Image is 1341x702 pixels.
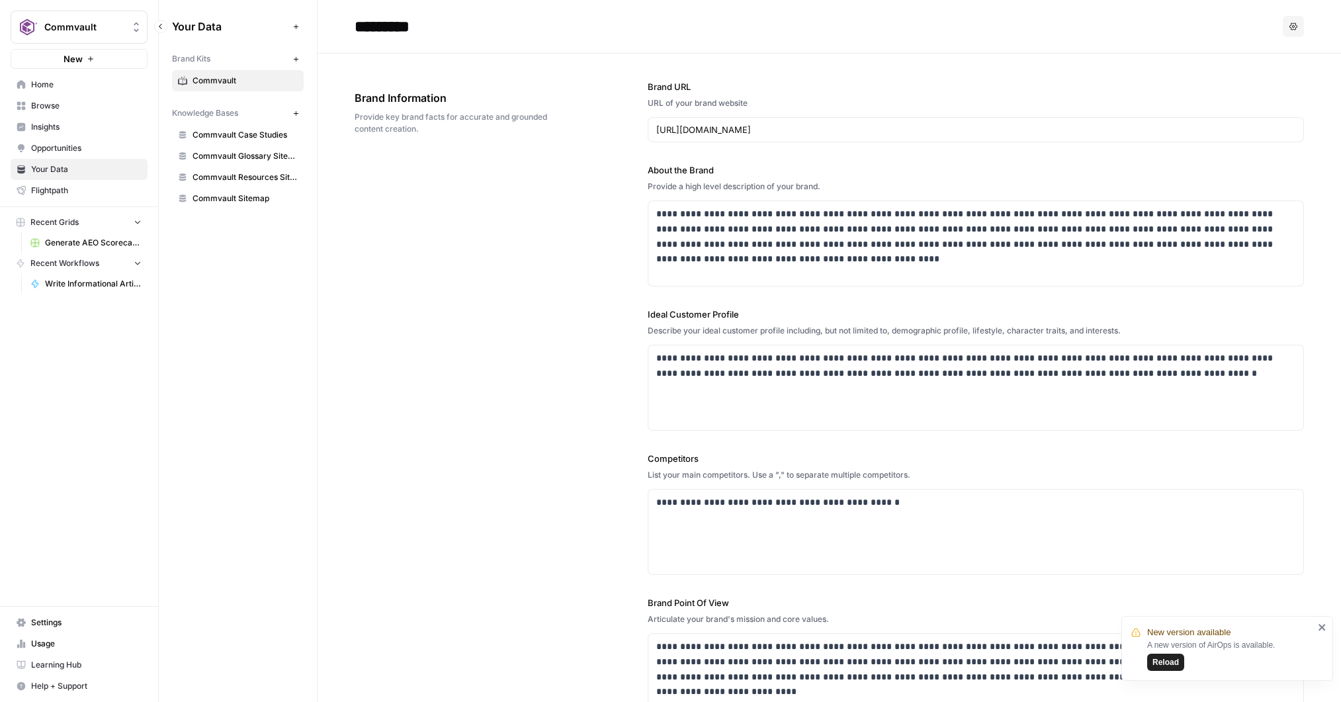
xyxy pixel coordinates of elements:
[11,49,148,69] button: New
[44,21,124,34] span: Commvault
[11,633,148,654] a: Usage
[31,659,142,671] span: Learning Hub
[30,257,99,269] span: Recent Workflows
[31,163,142,175] span: Your Data
[648,163,1304,177] label: About the Brand
[24,232,148,253] a: Generate AEO Scorecard (1)
[648,613,1304,625] div: Articulate your brand's mission and core values.
[11,95,148,116] a: Browse
[193,75,298,87] span: Commvault
[11,654,148,676] a: Learning Hub
[15,15,39,39] img: Commvault Logo
[648,596,1304,609] label: Brand Point Of View
[1147,626,1231,639] span: New version available
[355,111,574,135] span: Provide key brand facts for accurate and grounded content creation.
[1318,622,1327,633] button: close
[31,617,142,629] span: Settings
[193,150,298,162] span: Commvault Glossary Sitemap
[31,142,142,154] span: Opportunities
[31,100,142,112] span: Browse
[172,19,288,34] span: Your Data
[11,159,148,180] a: Your Data
[193,193,298,204] span: Commvault Sitemap
[45,237,142,249] span: Generate AEO Scorecard (1)
[656,123,1295,136] input: www.sundaysoccer.com
[648,80,1304,93] label: Brand URL
[31,185,142,197] span: Flightpath
[11,138,148,159] a: Opportunities
[1147,639,1314,671] div: A new version of AirOps is available.
[1147,654,1184,671] button: Reload
[45,278,142,290] span: Write Informational Article Body
[11,212,148,232] button: Recent Grids
[172,146,304,167] a: Commvault Glossary Sitemap
[648,325,1304,337] div: Describe your ideal customer profile including, but not limited to, demographic profile, lifestyl...
[30,216,79,228] span: Recent Grids
[648,469,1304,481] div: List your main competitors. Use a "," to separate multiple competitors.
[11,612,148,633] a: Settings
[31,638,142,650] span: Usage
[648,308,1304,321] label: Ideal Customer Profile
[31,680,142,692] span: Help + Support
[355,90,574,106] span: Brand Information
[64,52,83,66] span: New
[648,181,1304,193] div: Provide a high level description of your brand.
[1152,656,1179,668] span: Reload
[172,167,304,188] a: Commvault Resources Sitemap
[31,121,142,133] span: Insights
[24,273,148,294] a: Write Informational Article Body
[11,676,148,697] button: Help + Support
[172,188,304,209] a: Commvault Sitemap
[11,180,148,201] a: Flightpath
[172,107,238,119] span: Knowledge Bases
[193,171,298,183] span: Commvault Resources Sitemap
[648,97,1304,109] div: URL of your brand website
[648,452,1304,465] label: Competitors
[11,11,148,44] button: Workspace: Commvault
[11,253,148,273] button: Recent Workflows
[172,70,304,91] a: Commvault
[31,79,142,91] span: Home
[11,74,148,95] a: Home
[172,53,210,65] span: Brand Kits
[172,124,304,146] a: Commvault Case Studies
[11,116,148,138] a: Insights
[193,129,298,141] span: Commvault Case Studies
